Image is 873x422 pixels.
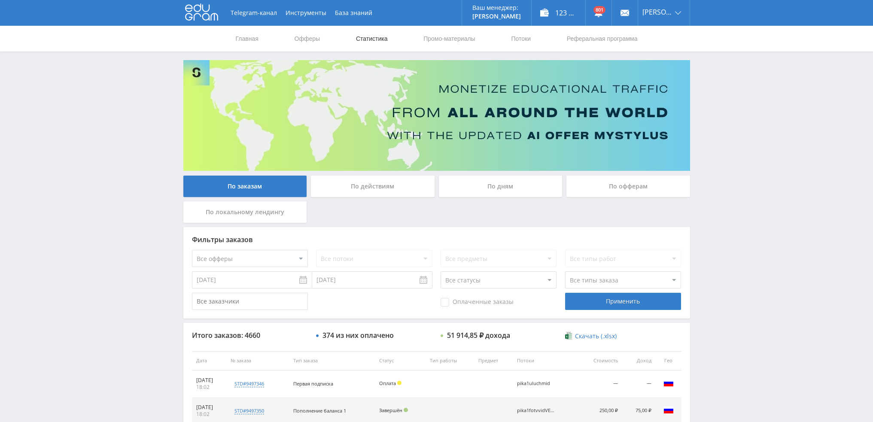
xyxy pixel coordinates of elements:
[192,236,681,243] div: Фильтры заказов
[517,408,556,413] div: pika1fotvvidVEO3
[226,351,289,370] th: № заказа
[423,26,476,52] a: Промо-материалы
[183,176,307,197] div: По заказам
[322,331,394,339] div: 374 из них оплачено
[642,9,672,15] span: [PERSON_NAME]
[565,331,572,340] img: xlsx
[192,331,308,339] div: Итого заказов: 4660
[196,404,222,411] div: [DATE]
[577,370,622,398] td: —
[447,331,510,339] div: 51 914,85 ₽ дохода
[289,351,375,370] th: Тип заказа
[234,380,264,387] div: std#9497346
[235,26,259,52] a: Главная
[575,333,617,340] span: Скачать (.xlsx)
[565,293,681,310] div: Применить
[426,351,474,370] th: Тип работы
[192,351,226,370] th: Дата
[566,176,690,197] div: По офферам
[663,378,674,388] img: rus.png
[517,381,556,386] div: pika1uluchmid
[397,381,402,385] span: Холд
[293,407,346,414] span: Пополнение баланса 1
[192,293,308,310] input: Все заказчики
[472,4,521,11] p: Ваш менеджер:
[355,26,389,52] a: Статистика
[311,176,435,197] div: По действиям
[565,332,617,340] a: Скачать (.xlsx)
[513,351,577,370] th: Потоки
[183,201,307,223] div: По локальному лендингу
[196,377,222,384] div: [DATE]
[234,407,264,414] div: std#9497350
[183,60,690,171] img: Banner
[441,298,514,307] span: Оплаченные заказы
[663,405,674,415] img: rus.png
[577,351,622,370] th: Стоимость
[196,411,222,418] div: 18:02
[294,26,321,52] a: Офферы
[439,176,563,197] div: По дням
[379,380,396,386] span: Оплата
[196,384,222,391] div: 18:02
[622,351,656,370] th: Доход
[472,13,521,20] p: [PERSON_NAME]
[510,26,532,52] a: Потоки
[379,407,402,413] span: Завершён
[622,370,656,398] td: —
[656,351,681,370] th: Гео
[375,351,426,370] th: Статус
[474,351,513,370] th: Предмет
[404,408,408,412] span: Подтвержден
[293,380,333,387] span: Первая подписка
[566,26,639,52] a: Реферальная программа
